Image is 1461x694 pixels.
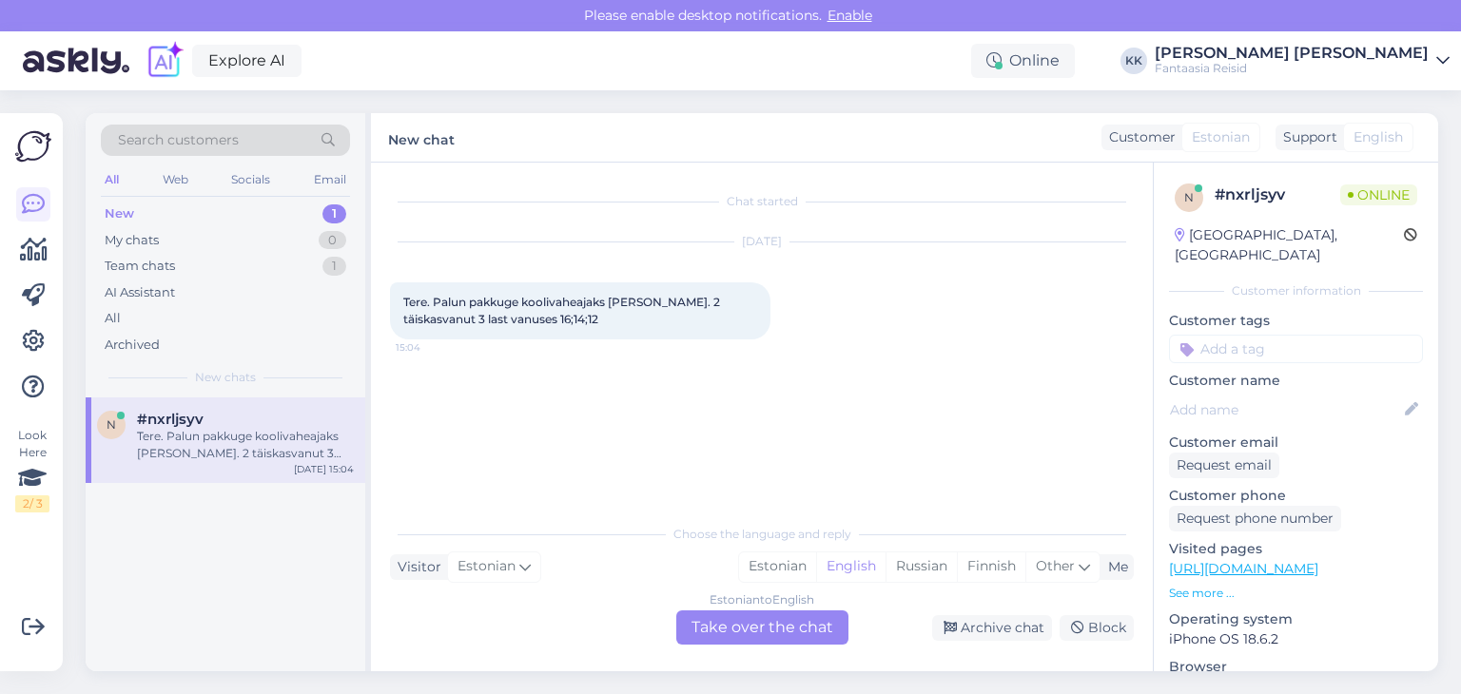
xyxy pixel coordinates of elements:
[403,295,723,326] span: Tere. Palun pakkuge koolivaheajaks [PERSON_NAME]. 2 täiskasvanut 3 last vanuses 16;14;12
[192,45,302,77] a: Explore AI
[15,495,49,512] div: 2 / 3
[396,340,467,355] span: 15:04
[105,204,134,223] div: New
[1169,453,1279,478] div: Request email
[15,128,51,164] img: Askly Logo
[388,125,455,150] label: New chat
[739,552,816,581] div: Estonian
[1101,557,1128,577] div: Me
[107,417,116,432] span: n
[1169,335,1423,363] input: Add a tag
[390,233,1134,250] div: [DATE]
[710,591,814,608] div: Estonian to English
[676,610,848,645] div: Take over the chat
[101,167,123,192] div: All
[1354,127,1403,147] span: English
[159,167,192,192] div: Web
[137,428,354,462] div: Tere. Palun pakkuge koolivaheajaks [PERSON_NAME]. 2 täiskasvanut 3 last vanuses 16;14;12
[227,167,274,192] div: Socials
[1169,506,1341,531] div: Request phone number
[822,7,878,24] span: Enable
[1169,433,1423,453] p: Customer email
[294,462,354,476] div: [DATE] 15:04
[1340,184,1417,205] span: Online
[1169,585,1423,602] p: See more ...
[1036,557,1075,574] span: Other
[105,336,160,355] div: Archived
[105,231,159,250] div: My chats
[118,130,239,150] span: Search customers
[137,411,204,428] span: #nxrljsyv
[1155,46,1450,76] a: [PERSON_NAME] [PERSON_NAME]Fantaasia Reisid
[322,204,346,223] div: 1
[390,193,1134,210] div: Chat started
[1169,629,1423,649] p: iPhone OS 18.6.2
[1169,609,1423,629] p: Operating system
[1155,61,1429,76] div: Fantaasia Reisid
[1101,127,1176,147] div: Customer
[971,44,1075,78] div: Online
[1060,615,1134,641] div: Block
[195,369,256,386] span: New chats
[105,257,175,276] div: Team chats
[310,167,350,192] div: Email
[15,427,49,512] div: Look Here
[1120,48,1147,74] div: KK
[145,41,185,81] img: explore-ai
[458,556,516,577] span: Estonian
[105,309,121,328] div: All
[1169,560,1318,577] a: [URL][DOMAIN_NAME]
[1215,183,1340,206] div: # nxrljsyv
[932,615,1052,641] div: Archive chat
[105,283,175,302] div: AI Assistant
[322,257,346,276] div: 1
[1169,539,1423,559] p: Visited pages
[1169,311,1423,331] p: Customer tags
[390,557,441,577] div: Visitor
[1184,190,1194,204] span: n
[1169,371,1423,391] p: Customer name
[1169,282,1423,299] div: Customer information
[1175,225,1404,265] div: [GEOGRAPHIC_DATA], [GEOGRAPHIC_DATA]
[1169,657,1423,677] p: Browser
[1170,399,1401,420] input: Add name
[390,526,1134,543] div: Choose the language and reply
[1192,127,1250,147] span: Estonian
[319,231,346,250] div: 0
[957,552,1025,581] div: Finnish
[886,552,957,581] div: Russian
[1276,127,1337,147] div: Support
[1155,46,1429,61] div: [PERSON_NAME] [PERSON_NAME]
[1169,486,1423,506] p: Customer phone
[816,552,886,581] div: English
